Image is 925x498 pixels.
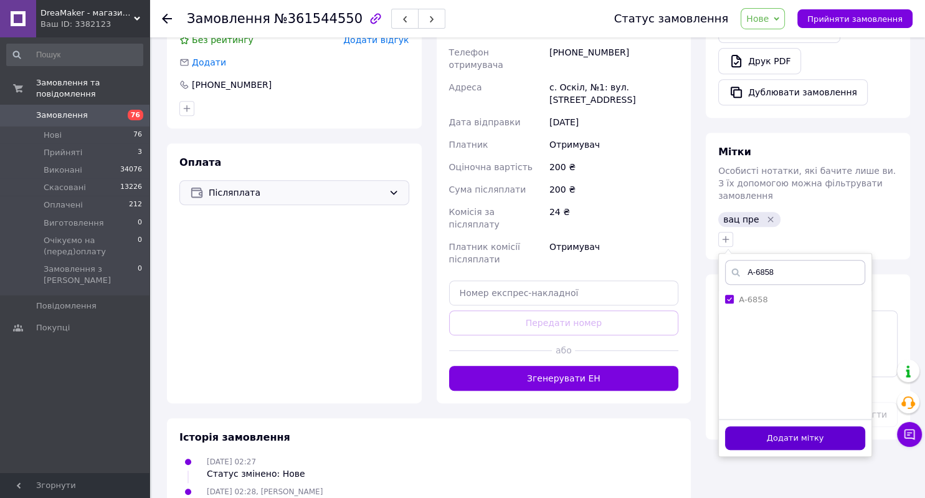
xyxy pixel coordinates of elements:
[209,186,384,199] span: Післяплата
[179,156,221,168] span: Оплата
[36,77,149,100] span: Замовлення та повідомлення
[449,280,679,305] input: Номер експрес-накладної
[552,344,575,357] span: або
[187,11,270,26] span: Замовлення
[129,199,142,211] span: 212
[897,422,922,447] button: Чат з покупцем
[44,165,82,176] span: Виконані
[207,457,256,466] span: [DATE] 02:27
[807,14,903,24] span: Прийняти замовлення
[44,182,86,193] span: Скасовані
[449,162,533,172] span: Оціночна вартість
[718,48,801,74] a: Друк PDF
[44,199,83,211] span: Оплачені
[40,19,149,30] div: Ваш ID: 3382123
[138,235,142,257] span: 0
[725,260,865,285] input: Напишіть назву мітки
[36,110,88,121] span: Замовлення
[547,111,681,133] div: [DATE]
[723,214,759,224] span: вац пре
[547,236,681,271] div: Отримувач
[44,235,138,257] span: Очікуємо на (перед)оплату
[449,207,500,229] span: Комісія за післяплату
[547,76,681,111] div: с. Оскіл, №1: вул. [STREET_ADDRESS]
[120,182,142,193] span: 13226
[40,7,134,19] span: DreaMaker - магазин військових та інших товарів
[207,467,305,480] div: Статус змінено: Нове
[449,242,520,264] span: Платник комісії післяплати
[6,44,143,66] input: Пошук
[274,11,363,26] span: №361544550
[36,322,70,333] span: Покупці
[138,147,142,158] span: 3
[449,82,482,92] span: Адреса
[44,147,82,158] span: Прийняті
[797,9,913,28] button: Прийняти замовлення
[449,140,488,150] span: Платник
[547,178,681,201] div: 200 ₴
[192,57,226,67] span: Додати
[44,130,62,141] span: Нові
[191,79,273,91] div: [PHONE_NUMBER]
[449,366,679,391] button: Згенерувати ЕН
[128,110,143,120] span: 76
[547,201,681,236] div: 24 ₴
[746,14,769,24] span: Нове
[449,117,521,127] span: Дата відправки
[44,264,138,286] span: Замовлення з [PERSON_NAME]
[725,426,865,451] button: Додати мітку
[162,12,172,25] div: Повернутися назад
[138,218,142,229] span: 0
[739,295,768,304] label: А-6858
[343,35,409,45] span: Додати відгук
[718,146,751,158] span: Мітки
[192,35,254,45] span: Без рейтингу
[179,431,290,443] span: Історія замовлення
[138,264,142,286] span: 0
[614,12,729,25] div: Статус замовлення
[133,130,142,141] span: 76
[766,214,776,224] svg: Видалити мітку
[547,156,681,178] div: 200 ₴
[207,487,323,496] span: [DATE] 02:28, [PERSON_NAME]
[718,166,896,201] span: Особисті нотатки, які бачите лише ви. З їх допомогою можна фільтрувати замовлення
[44,218,103,229] span: Виготовлення
[36,300,97,312] span: Повідомлення
[449,47,503,70] span: Телефон отримувача
[547,41,681,76] div: [PHONE_NUMBER]
[120,165,142,176] span: 34076
[547,133,681,156] div: Отримувач
[449,184,526,194] span: Сума післяплати
[718,79,868,105] button: Дублювати замовлення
